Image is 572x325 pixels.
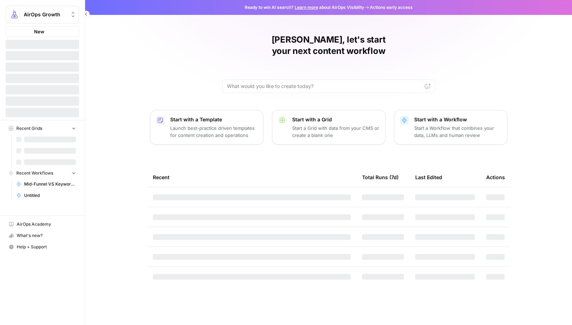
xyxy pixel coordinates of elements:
span: Help + Support [17,244,76,250]
h1: [PERSON_NAME], let's start your next content workflow [222,34,435,57]
span: Actions early access [370,4,413,11]
button: Workspace: AirOps Growth [6,6,79,23]
span: Ready to win AI search? about AirOps Visibility [245,4,364,11]
div: Recent [153,167,351,187]
span: Mid-Funnel VS Keyword Research [24,181,76,187]
button: Start with a TemplateLaunch best-practice driven templates for content creation and operations [150,110,263,145]
p: Start with a Template [170,116,257,123]
p: Start a Workflow that combines your data, LLMs and human review [414,125,501,139]
a: Mid-Funnel VS Keyword Research [13,178,79,190]
span: AirOps Academy [17,221,76,227]
button: Help + Support [6,241,79,253]
span: Recent Grids [16,125,42,132]
button: Recent Grids [6,123,79,134]
p: Launch best-practice driven templates for content creation and operations [170,125,257,139]
span: Recent Workflows [16,170,53,176]
p: Start with a Workflow [414,116,501,123]
button: New [6,26,79,37]
p: Start with a Grid [292,116,379,123]
div: Total Runs (7d) [362,167,399,187]
a: Learn more [295,5,318,10]
button: Recent Workflows [6,168,79,178]
button: Start with a GridStart a Grid with data from your CMS or create a blank one [272,110,385,145]
img: AirOps Growth Logo [8,8,21,21]
span: Untitled [24,192,76,199]
input: What would you like to create today? [227,83,422,90]
span: AirOps Growth [24,11,67,18]
div: Last Edited [415,167,442,187]
p: Start a Grid with data from your CMS or create a blank one [292,125,379,139]
a: Untitled [13,190,79,201]
button: Start with a WorkflowStart a Workflow that combines your data, LLMs and human review [394,110,507,145]
button: What's new? [6,230,79,241]
div: Actions [486,167,505,187]
a: AirOps Academy [6,219,79,230]
span: New [34,28,44,35]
